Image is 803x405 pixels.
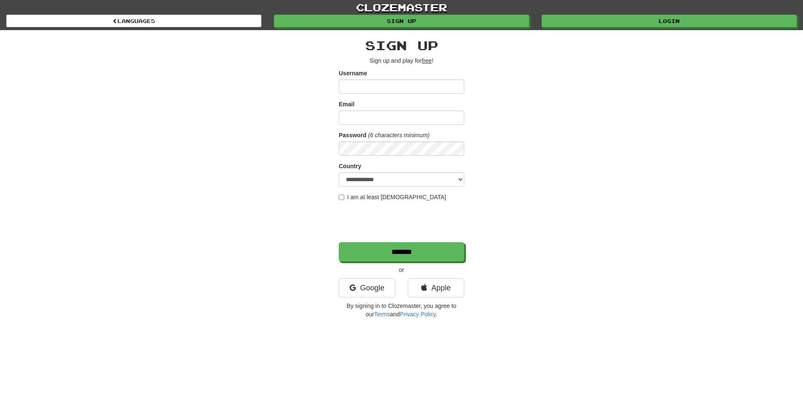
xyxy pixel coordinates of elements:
[339,69,367,77] label: Username
[339,56,464,65] p: Sign up and play for !
[339,162,361,170] label: Country
[400,311,436,318] a: Privacy Policy
[422,57,432,64] u: free
[339,205,466,238] iframe: reCAPTCHA
[339,131,366,139] label: Password
[6,15,261,27] a: Languages
[368,132,430,138] em: (6 characters minimum)
[339,100,354,108] label: Email
[339,195,344,200] input: I am at least [DEMOGRAPHIC_DATA]
[339,193,446,201] label: I am at least [DEMOGRAPHIC_DATA]
[339,278,395,297] a: Google
[374,311,390,318] a: Terms
[339,266,464,274] p: or
[408,278,464,297] a: Apple
[274,15,529,27] a: Sign up
[339,38,464,52] h2: Sign up
[542,15,797,27] a: Login
[339,302,464,318] p: By signing in to Clozemaster, you agree to our and .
